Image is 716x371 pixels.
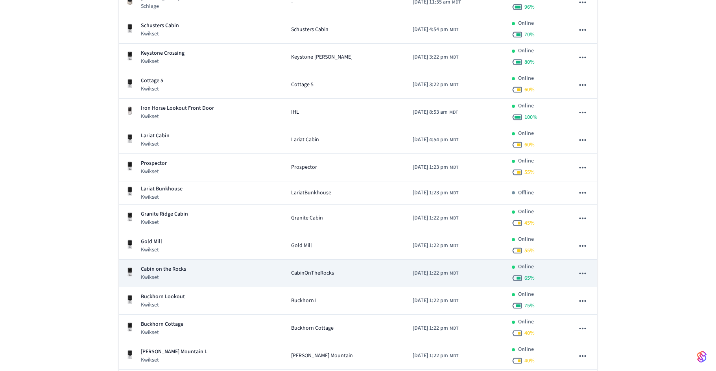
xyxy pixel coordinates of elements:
[125,267,135,277] img: Kwikset Halo Touchscreen Wifi Enabled Smart Lock, Polished Chrome, Front
[518,235,534,244] p: Online
[141,329,183,336] p: Kwikset
[518,47,534,55] p: Online
[413,26,448,34] span: [DATE] 4:54 pm
[449,109,458,116] span: MDT
[125,240,135,249] img: Kwikset Halo Touchscreen Wifi Enabled Smart Lock, Polished Chrome, Front
[291,26,328,34] span: Schusters Cabin
[524,219,535,227] span: 45 %
[413,81,458,89] div: America/Denver
[413,214,448,222] span: [DATE] 1:22 pm
[450,137,458,144] span: MDT
[141,77,163,85] p: Cottage 5
[413,269,458,277] div: America/Denver
[524,329,535,337] span: 40 %
[291,81,314,89] span: Cottage 5
[291,189,331,197] span: LariatBunkhouse
[518,263,534,271] p: Online
[141,293,185,301] p: Buckhorn Lookout
[524,58,535,66] span: 80 %
[413,242,448,250] span: [DATE] 1:22 pm
[141,30,179,38] p: Kwikset
[141,57,185,65] p: Kwikset
[518,290,534,299] p: Online
[141,273,186,281] p: Kwikset
[524,86,535,94] span: 60 %
[450,242,458,249] span: MDT
[450,270,458,277] span: MDT
[141,132,170,140] p: Lariat Cabin
[524,274,535,282] span: 65 %
[413,324,448,332] span: [DATE] 1:22 pm
[450,297,458,305] span: MDT
[413,81,448,89] span: [DATE] 3:22 pm
[518,19,534,28] p: Online
[524,302,535,310] span: 75 %
[125,24,135,33] img: Kwikset Halo Touchscreen Wifi Enabled Smart Lock, Polished Chrome, Front
[141,85,163,93] p: Kwikset
[141,301,185,309] p: Kwikset
[524,113,537,121] span: 100 %
[413,189,458,197] div: America/Denver
[141,2,179,10] p: Schlage
[141,22,179,30] p: Schusters Cabin
[518,74,534,83] p: Online
[141,218,188,226] p: Kwikset
[413,352,448,360] span: [DATE] 1:22 pm
[141,185,183,193] p: Lariat Bunkhouse
[291,242,312,250] span: Gold Mill
[518,318,534,326] p: Online
[291,136,319,144] span: Lariat Cabin
[413,269,448,277] span: [DATE] 1:22 pm
[413,297,448,305] span: [DATE] 1:22 pm
[125,322,135,332] img: Kwikset Halo Touchscreen Wifi Enabled Smart Lock, Polished Chrome, Front
[141,140,170,148] p: Kwikset
[518,208,534,216] p: Online
[518,189,534,197] p: Offline
[141,159,167,168] p: Prospector
[450,26,458,33] span: MDT
[524,168,535,176] span: 55 %
[413,297,458,305] div: America/Denver
[141,104,214,113] p: Iron Horse Lookout Front Door
[413,136,458,144] div: America/Denver
[125,106,135,116] img: Yale Assure Touchscreen Wifi Smart Lock, Satin Nickel, Front
[141,193,183,201] p: Kwikset
[413,136,448,144] span: [DATE] 4:54 pm
[291,214,323,222] span: Granite Cabin
[125,212,135,221] img: Kwikset Halo Touchscreen Wifi Enabled Smart Lock, Polished Chrome, Front
[125,79,135,88] img: Kwikset Halo Touchscreen Wifi Enabled Smart Lock, Polished Chrome, Front
[450,164,458,171] span: MDT
[518,157,534,165] p: Online
[141,238,162,246] p: Gold Mill
[524,3,535,11] span: 96 %
[291,297,318,305] span: Buckhorn L
[125,295,135,304] img: Kwikset Halo Touchscreen Wifi Enabled Smart Lock, Polished Chrome, Front
[450,215,458,222] span: MDT
[141,265,186,273] p: Cabin on the Rocks
[141,113,214,120] p: Kwikset
[125,134,135,143] img: Kwikset Halo Touchscreen Wifi Enabled Smart Lock, Polished Chrome, Front
[518,102,534,110] p: Online
[450,325,458,332] span: MDT
[141,168,167,175] p: Kwikset
[518,129,534,138] p: Online
[413,242,458,250] div: America/Denver
[450,81,458,89] span: MDT
[413,108,448,116] span: [DATE] 8:53 am
[413,53,448,61] span: [DATE] 3:22 pm
[125,350,135,359] img: Kwikset Halo Touchscreen Wifi Enabled Smart Lock, Polished Chrome, Front
[291,108,299,116] span: IHL
[450,353,458,360] span: MDT
[141,49,185,57] p: Keystone Crossing
[125,161,135,171] img: Kwikset Halo Touchscreen Wifi Enabled Smart Lock, Polished Chrome, Front
[413,189,448,197] span: [DATE] 1:23 pm
[291,163,317,172] span: Prospector
[413,163,448,172] span: [DATE] 1:23 pm
[141,348,207,356] p: [PERSON_NAME] Mountain L
[291,269,334,277] span: CabinOnTheRocks
[413,108,458,116] div: America/Denver
[413,352,458,360] div: America/Denver
[524,357,535,365] span: 40 %
[291,324,334,332] span: Buckhorn Cottage
[125,51,135,61] img: Kwikset Halo Touchscreen Wifi Enabled Smart Lock, Polished Chrome, Front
